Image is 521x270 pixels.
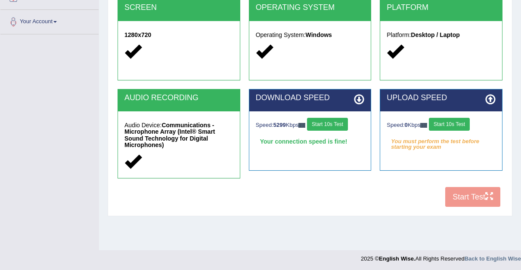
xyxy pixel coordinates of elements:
[307,118,348,131] button: Start 10s Test
[256,32,365,38] h5: Operating System:
[387,135,496,148] em: You must perform the test before starting your exam
[429,118,470,131] button: Start 10s Test
[411,31,460,38] strong: Desktop / Laptop
[124,31,151,38] strong: 1280x720
[124,94,233,102] h2: AUDIO RECORDING
[124,122,233,149] h5: Audio Device:
[387,118,496,133] div: Speed: Kbps
[273,122,286,128] strong: 5299
[256,94,365,102] h2: DOWNLOAD SPEED
[124,3,233,12] h2: SCREEN
[124,122,215,148] strong: Communications - Microphone Array (Intel® Smart Sound Technology for Digital Microphones)
[306,31,332,38] strong: Windows
[256,118,365,133] div: Speed: Kbps
[387,32,496,38] h5: Platform:
[379,255,415,262] strong: English Wise.
[0,10,99,31] a: Your Account
[298,123,305,128] img: ajax-loader-fb-connection.gif
[361,250,521,263] div: 2025 © All Rights Reserved
[420,123,427,128] img: ajax-loader-fb-connection.gif
[465,255,521,262] a: Back to English Wise
[256,135,365,148] div: Your connection speed is fine!
[405,122,408,128] strong: 0
[256,3,365,12] h2: OPERATING SYSTEM
[387,3,496,12] h2: PLATFORM
[387,94,496,102] h2: UPLOAD SPEED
